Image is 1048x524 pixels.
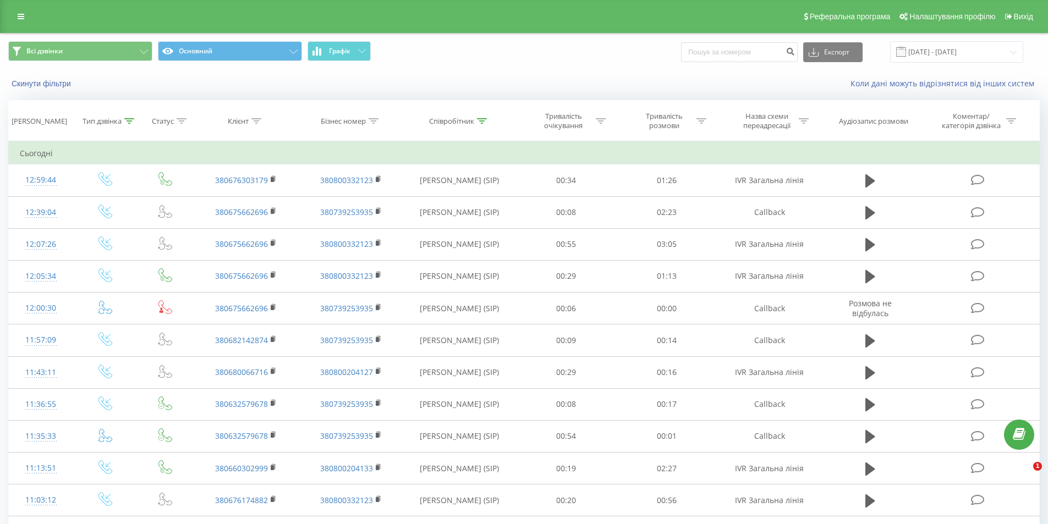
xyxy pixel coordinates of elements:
td: Callback [717,388,821,420]
td: 03:05 [617,228,717,260]
a: 380800332123 [320,175,373,185]
a: Коли дані можуть відрізнятися вiд інших систем [851,78,1040,89]
div: 11:36:55 [20,394,62,415]
td: 00:08 [516,388,617,420]
a: 380675662696 [215,239,268,249]
td: 00:29 [516,260,617,292]
td: 00:16 [617,356,717,388]
a: 380800332123 [320,239,373,249]
td: 00:55 [516,228,617,260]
td: 00:34 [516,164,617,196]
div: 12:59:44 [20,169,62,191]
a: 380660302999 [215,463,268,473]
div: Співробітник [429,117,474,126]
td: [PERSON_NAME] (SIP) [403,260,516,292]
div: Коментар/категорія дзвінка [939,112,1003,130]
td: Сьогодні [9,142,1040,164]
td: 01:26 [617,164,717,196]
td: 00:00 [617,293,717,324]
button: Експорт [803,42,863,62]
span: Реферальна програма [810,12,891,21]
div: Тип дзвінка [83,117,122,126]
td: [PERSON_NAME] (SIP) [403,196,516,228]
a: 380739253935 [320,303,373,313]
div: 11:57:09 [20,329,62,351]
iframe: Intercom live chat [1011,462,1037,488]
a: 380632579678 [215,431,268,441]
a: 380800332123 [320,271,373,281]
td: Callback [717,196,821,228]
a: 380739253935 [320,431,373,441]
a: 380800204133 [320,463,373,473]
td: 00:29 [516,356,617,388]
td: 01:13 [617,260,717,292]
div: Статус [152,117,174,126]
td: [PERSON_NAME] (SIP) [403,356,516,388]
button: Скинути фільтри [8,79,76,89]
span: Вихід [1014,12,1033,21]
button: Основний [158,41,302,61]
div: 11:13:51 [20,457,62,479]
div: 12:39:04 [20,202,62,223]
td: 00:01 [617,420,717,452]
a: 380676303179 [215,175,268,185]
td: 00:14 [617,324,717,356]
input: Пошук за номером [681,42,798,62]
td: [PERSON_NAME] (SIP) [403,388,516,420]
td: [PERSON_NAME] (SIP) [403,293,516,324]
td: IVR Загальна лінія [717,484,821,516]
a: 380682142874 [215,335,268,345]
td: Callback [717,420,821,452]
a: 380680066716 [215,367,268,377]
div: Клієнт [228,117,249,126]
span: Всі дзвінки [26,47,63,56]
div: Тривалість очікування [534,112,593,130]
a: 380632579678 [215,399,268,409]
button: Графік [308,41,371,61]
span: Графік [329,47,350,55]
a: 380739253935 [320,207,373,217]
td: Callback [717,324,821,356]
td: IVR Загальна лінія [717,356,821,388]
a: 380800204127 [320,367,373,377]
td: [PERSON_NAME] (SIP) [403,228,516,260]
button: Всі дзвінки [8,41,152,61]
a: 380676174882 [215,495,268,505]
div: 12:00:30 [20,297,62,319]
td: 02:23 [617,196,717,228]
td: IVR Загальна лінія [717,164,821,196]
td: 00:20 [516,484,617,516]
div: Назва схеми переадресації [737,112,796,130]
a: 380739253935 [320,399,373,409]
td: 00:17 [617,388,717,420]
div: 11:35:33 [20,426,62,447]
td: 00:09 [516,324,617,356]
div: 12:05:34 [20,266,62,287]
td: IVR Загальна лінія [717,453,821,484]
td: 00:08 [516,196,617,228]
td: 02:27 [617,453,717,484]
td: [PERSON_NAME] (SIP) [403,164,516,196]
div: Бізнес номер [321,117,366,126]
a: 380675662696 [215,303,268,313]
td: IVR Загальна лінія [717,228,821,260]
a: 380675662696 [215,207,268,217]
div: Аудіозапис розмови [839,117,908,126]
a: 380800332123 [320,495,373,505]
span: 1 [1033,462,1042,471]
td: [PERSON_NAME] (SIP) [403,324,516,356]
td: [PERSON_NAME] (SIP) [403,420,516,452]
td: 00:19 [516,453,617,484]
td: IVR Загальна лінія [717,260,821,292]
td: 00:56 [617,484,717,516]
div: [PERSON_NAME] [12,117,67,126]
td: 00:54 [516,420,617,452]
div: 11:43:11 [20,362,62,383]
td: [PERSON_NAME] (SIP) [403,484,516,516]
div: 12:07:26 [20,234,62,255]
span: Налаштування профілю [909,12,995,21]
a: 380739253935 [320,335,373,345]
a: 380675662696 [215,271,268,281]
span: Розмова не відбулась [849,298,892,318]
div: Тривалість розмови [635,112,694,130]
